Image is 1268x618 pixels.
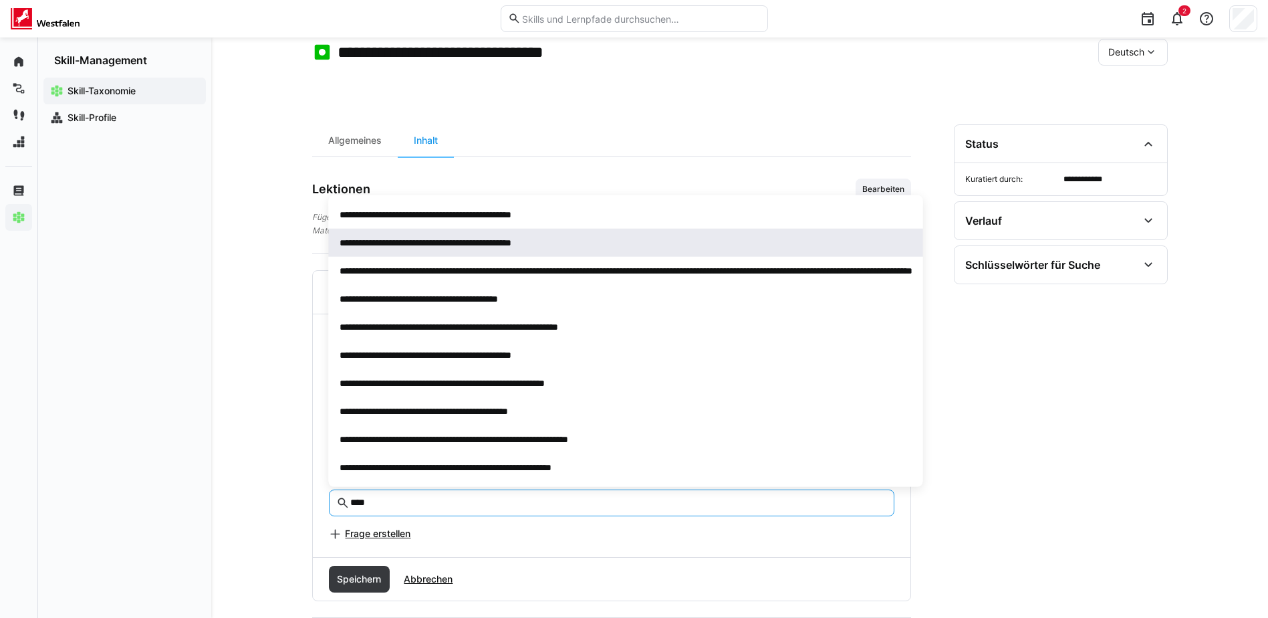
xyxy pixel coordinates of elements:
h3: Lektionen [312,182,370,197]
div: Schlüsselwörter für Suche [965,258,1100,272]
span: Abbrechen [402,573,455,586]
button: Speichern [329,566,390,593]
div: Status [965,137,999,150]
button: Abbrechen [395,566,461,593]
button: Bearbeiten [856,179,911,200]
div: Füge Materialien hinzu, damit dieses Skill-Atom gelernt werden kann. Materialien werden anhand ih... [312,211,911,237]
span: Kuratiert durch: [965,174,1058,185]
span: Bearbeiten [861,184,906,195]
div: Allgemeines [312,124,398,157]
span: Deutsch [1108,45,1144,59]
span: Speichern [335,573,383,586]
div: Inhalt [398,124,454,157]
a: Frage erstellen [329,527,894,541]
span: 2 [1182,7,1186,15]
input: Skills und Lernpfade durchsuchen… [521,13,760,25]
span: Frage erstellen [345,527,410,540]
div: Verlauf [965,214,1002,227]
